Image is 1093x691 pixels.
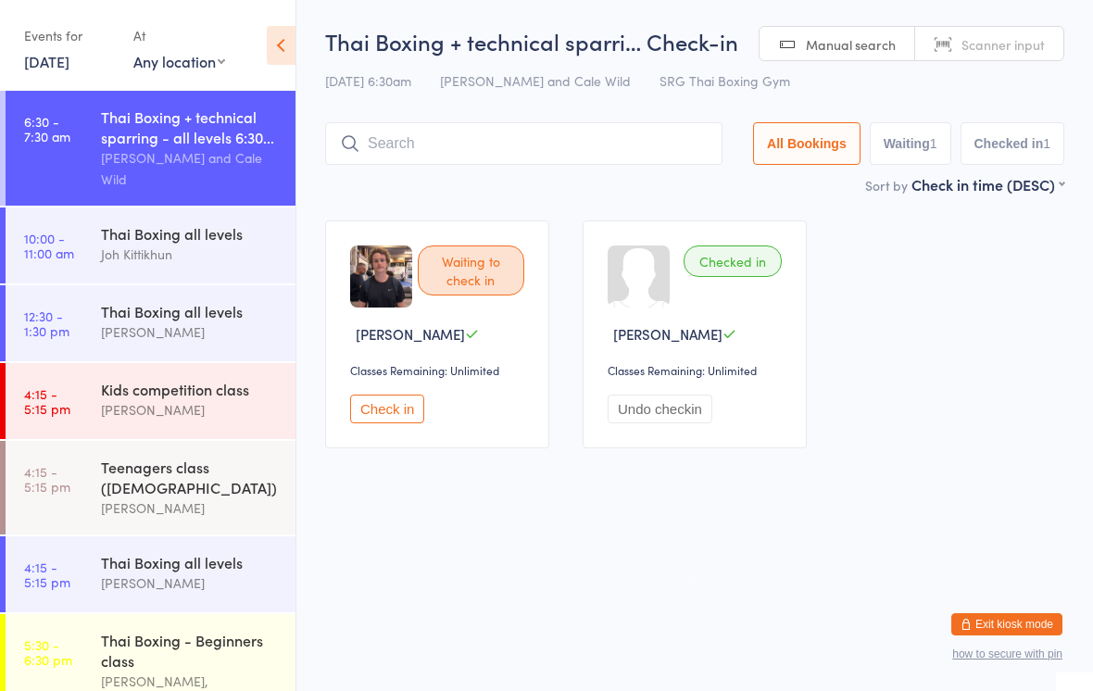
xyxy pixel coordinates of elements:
[101,379,280,399] div: Kids competition class
[24,637,72,667] time: 5:30 - 6:30 pm
[418,245,524,295] div: Waiting to check in
[356,324,465,344] span: [PERSON_NAME]
[6,91,295,206] a: 6:30 -7:30 amThai Boxing + technical sparring - all levels 6:30...[PERSON_NAME] and Cale Wild
[613,324,722,344] span: [PERSON_NAME]
[930,136,937,151] div: 1
[961,35,1045,54] span: Scanner input
[24,51,69,71] a: [DATE]
[133,20,225,51] div: At
[6,536,295,612] a: 4:15 -5:15 pmThai Boxing all levels[PERSON_NAME]
[101,107,280,147] div: Thai Boxing + technical sparring - all levels 6:30...
[24,20,115,51] div: Events for
[951,613,1062,635] button: Exit kiosk mode
[101,497,280,519] div: [PERSON_NAME]
[24,559,70,589] time: 4:15 - 5:15 pm
[684,245,782,277] div: Checked in
[101,301,280,321] div: Thai Boxing all levels
[6,363,295,439] a: 4:15 -5:15 pmKids competition class[PERSON_NAME]
[101,572,280,594] div: [PERSON_NAME]
[133,51,225,71] div: Any location
[350,395,424,423] button: Check in
[440,71,631,90] span: [PERSON_NAME] and Cale Wild
[608,362,787,378] div: Classes Remaining: Unlimited
[806,35,896,54] span: Manual search
[24,464,70,494] time: 4:15 - 5:15 pm
[608,395,712,423] button: Undo checkin
[101,223,280,244] div: Thai Boxing all levels
[952,647,1062,660] button: how to secure with pin
[6,207,295,283] a: 10:00 -11:00 amThai Boxing all levelsJoh Kittikhun
[325,71,411,90] span: [DATE] 6:30am
[325,26,1064,57] h2: Thai Boxing + technical sparri… Check-in
[350,245,412,308] img: image1755501042.png
[101,552,280,572] div: Thai Boxing all levels
[101,457,280,497] div: Teenagers class ([DEMOGRAPHIC_DATA])
[1043,136,1050,151] div: 1
[6,285,295,361] a: 12:30 -1:30 pmThai Boxing all levels[PERSON_NAME]
[961,122,1065,165] button: Checked in1
[24,308,69,338] time: 12:30 - 1:30 pm
[24,231,74,260] time: 10:00 - 11:00 am
[660,71,790,90] span: SRG Thai Boxing Gym
[870,122,951,165] button: Waiting1
[753,122,861,165] button: All Bookings
[101,244,280,265] div: Joh Kittikhun
[24,386,70,416] time: 4:15 - 5:15 pm
[24,114,70,144] time: 6:30 - 7:30 am
[101,147,280,190] div: [PERSON_NAME] and Cale Wild
[350,362,530,378] div: Classes Remaining: Unlimited
[101,321,280,343] div: [PERSON_NAME]
[6,441,295,534] a: 4:15 -5:15 pmTeenagers class ([DEMOGRAPHIC_DATA])[PERSON_NAME]
[325,122,722,165] input: Search
[101,630,280,671] div: Thai Boxing - Beginners class
[911,174,1064,195] div: Check in time (DESC)
[101,399,280,421] div: [PERSON_NAME]
[865,176,908,195] label: Sort by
